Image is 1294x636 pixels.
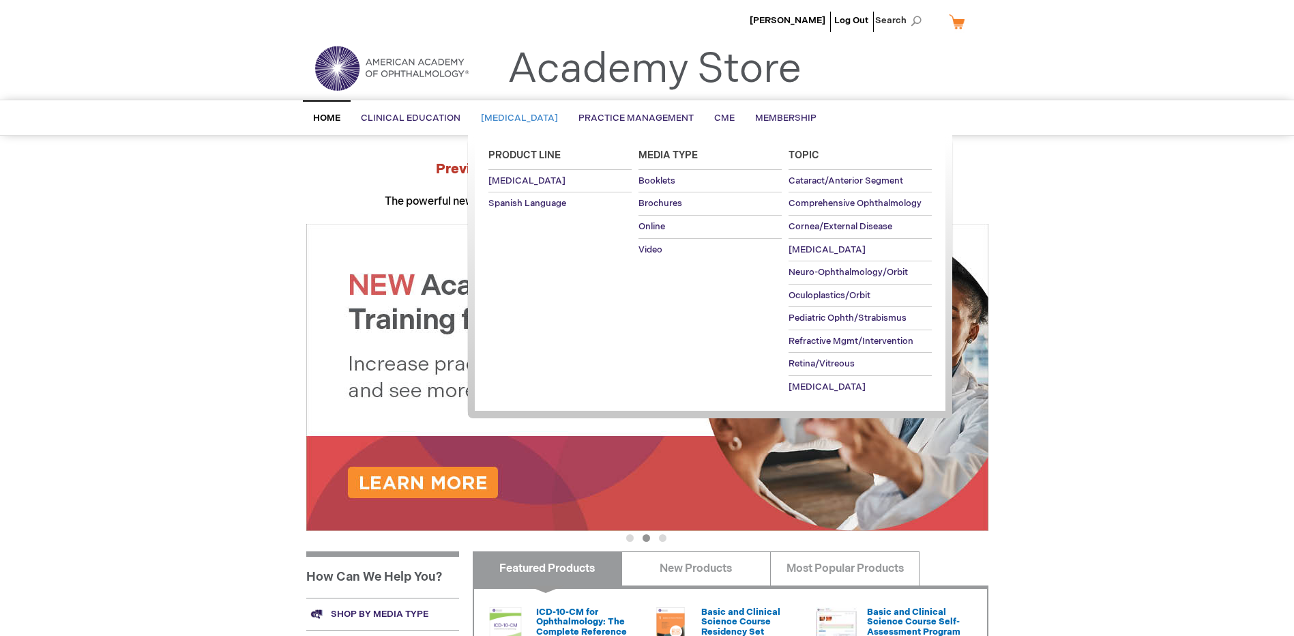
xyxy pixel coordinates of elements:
a: New Products [621,551,771,586]
a: Academy Store [508,45,802,94]
span: Comprehensive Ophthalmology [789,198,922,209]
a: Featured Products [473,551,622,586]
a: Shop by media type [306,598,459,630]
span: Cornea/External Disease [789,221,892,232]
span: Oculoplastics/Orbit [789,290,870,301]
span: CME [714,113,735,124]
span: Refractive Mgmt/Intervention [789,336,913,347]
button: 2 of 3 [643,534,650,542]
span: Booklets [638,175,675,186]
span: [MEDICAL_DATA] [789,381,866,392]
span: Spanish Language [488,198,566,209]
span: Home [313,113,340,124]
h1: How Can We Help You? [306,551,459,598]
span: Clinical Education [361,113,460,124]
span: Video [638,244,662,255]
button: 1 of 3 [626,534,634,542]
strong: Preview the at AAO 2025 [436,161,858,177]
span: Online [638,221,665,232]
span: Cataract/Anterior Segment [789,175,903,186]
span: Neuro-Ophthalmology/Orbit [789,267,908,278]
span: Practice Management [578,113,694,124]
span: Retina/Vitreous [789,358,855,369]
button: 3 of 3 [659,534,666,542]
span: Pediatric Ophth/Strabismus [789,313,907,323]
span: Search [875,7,927,34]
span: Membership [755,113,817,124]
span: [MEDICAL_DATA] [789,244,866,255]
span: Brochures [638,198,682,209]
a: Most Popular Products [770,551,920,586]
span: Media Type [638,149,698,161]
span: [MEDICAL_DATA] [481,113,558,124]
span: Product Line [488,149,561,161]
a: [PERSON_NAME] [750,15,825,26]
a: Log Out [834,15,868,26]
span: Topic [789,149,819,161]
span: [MEDICAL_DATA] [488,175,565,186]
